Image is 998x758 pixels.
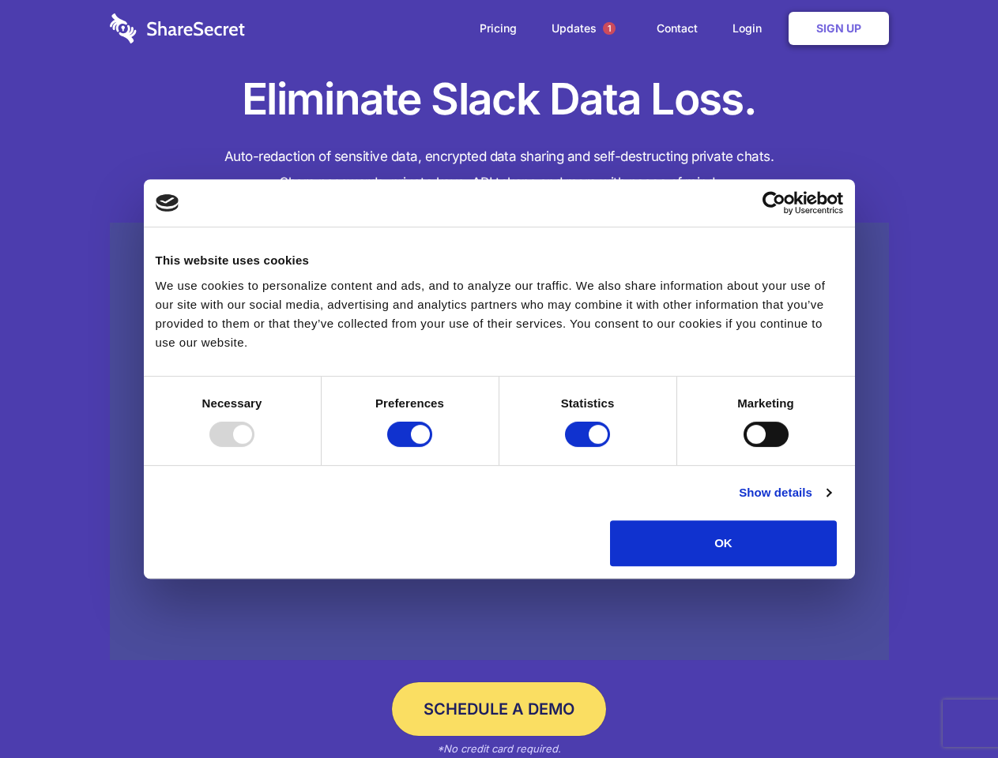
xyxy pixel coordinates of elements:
h4: Auto-redaction of sensitive data, encrypted data sharing and self-destructing private chats. Shar... [110,144,889,196]
img: logo [156,194,179,212]
a: Wistia video thumbnail [110,223,889,661]
a: Sign Up [789,12,889,45]
span: 1 [603,22,616,35]
button: OK [610,520,837,566]
a: Show details [739,483,830,502]
strong: Necessary [202,396,262,410]
em: *No credit card required. [437,742,561,755]
a: Login [717,4,785,53]
div: We use cookies to personalize content and ads, and to analyze our traffic. We also share informat... [156,276,843,352]
a: Contact [641,4,714,53]
strong: Statistics [561,396,615,410]
a: Usercentrics Cookiebot - opens in a new window [705,191,843,215]
a: Pricing [464,4,533,53]
strong: Preferences [375,396,444,410]
img: logo-wordmark-white-trans-d4663122ce5f474addd5e946df7df03e33cb6a1c49d2221995e7729f52c070b2.svg [110,13,245,43]
strong: Marketing [737,396,794,410]
div: This website uses cookies [156,251,843,270]
a: Schedule a Demo [392,682,606,736]
h1: Eliminate Slack Data Loss. [110,71,889,128]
